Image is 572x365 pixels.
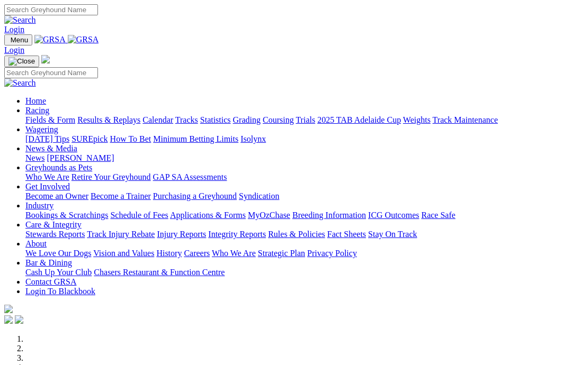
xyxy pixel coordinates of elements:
[25,249,568,258] div: About
[25,153,44,162] a: News
[25,106,49,115] a: Racing
[4,34,32,45] button: Toggle navigation
[4,4,98,15] input: Search
[4,45,24,54] a: Login
[25,258,72,267] a: Bar & Dining
[4,315,13,324] img: facebook.svg
[175,115,198,124] a: Tracks
[25,96,46,105] a: Home
[41,55,50,63] img: logo-grsa-white.png
[153,172,227,181] a: GAP SA Assessments
[25,230,568,239] div: Care & Integrity
[307,249,357,258] a: Privacy Policy
[200,115,231,124] a: Statistics
[25,163,92,172] a: Greyhounds as Pets
[296,115,315,124] a: Trials
[153,134,238,143] a: Minimum Betting Limits
[25,134,568,144] div: Wagering
[170,211,246,220] a: Applications & Forms
[4,15,36,25] img: Search
[110,211,168,220] a: Schedule of Fees
[208,230,266,239] a: Integrity Reports
[4,78,36,88] img: Search
[25,182,70,191] a: Get Involved
[184,249,210,258] a: Careers
[87,230,155,239] a: Track Injury Rebate
[94,268,225,277] a: Chasers Restaurant & Function Centre
[153,191,237,200] a: Purchasing a Greyhound
[25,268,568,277] div: Bar & Dining
[268,230,325,239] a: Rules & Policies
[4,305,13,313] img: logo-grsa-white.png
[25,172,568,182] div: Greyhounds as Pets
[110,134,151,143] a: How To Bet
[25,201,53,210] a: Industry
[248,211,290,220] a: MyOzChase
[47,153,114,162] a: [PERSON_NAME]
[71,172,151,181] a: Retire Your Greyhound
[25,239,47,248] a: About
[4,25,24,34] a: Login
[11,36,28,44] span: Menu
[34,35,66,44] img: GRSA
[258,249,305,258] a: Strategic Plan
[25,211,568,220] div: Industry
[421,211,455,220] a: Race Safe
[25,230,85,239] a: Stewards Reports
[4,56,39,67] button: Toggle navigation
[433,115,498,124] a: Track Maintenance
[77,115,140,124] a: Results & Replays
[263,115,294,124] a: Coursing
[25,153,568,163] div: News & Media
[25,249,91,258] a: We Love Our Dogs
[25,115,568,125] div: Racing
[25,144,77,153] a: News & Media
[292,211,366,220] a: Breeding Information
[93,249,154,258] a: Vision and Values
[68,35,99,44] img: GRSA
[142,115,173,124] a: Calendar
[8,57,35,66] img: Close
[25,220,82,229] a: Care & Integrity
[25,125,58,134] a: Wagering
[25,268,92,277] a: Cash Up Your Club
[71,134,108,143] a: SUREpick
[368,211,419,220] a: ICG Outcomes
[4,67,98,78] input: Search
[233,115,261,124] a: Grading
[25,191,88,200] a: Become an Owner
[240,134,266,143] a: Isolynx
[327,230,366,239] a: Fact Sheets
[156,249,182,258] a: History
[25,115,75,124] a: Fields & Form
[368,230,417,239] a: Stay On Track
[91,191,151,200] a: Become a Trainer
[25,172,69,181] a: Who We Are
[239,191,279,200] a: Syndication
[212,249,256,258] a: Who We Are
[157,230,206,239] a: Injury Reports
[25,191,568,201] div: Get Involved
[403,115,431,124] a: Weights
[25,134,69,143] a: [DATE] Tips
[25,277,76,286] a: Contact GRSA
[25,211,108,220] a: Bookings & Scratchings
[15,315,23,324] img: twitter.svg
[317,115,401,124] a: 2025 TAB Adelaide Cup
[25,287,95,296] a: Login To Blackbook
